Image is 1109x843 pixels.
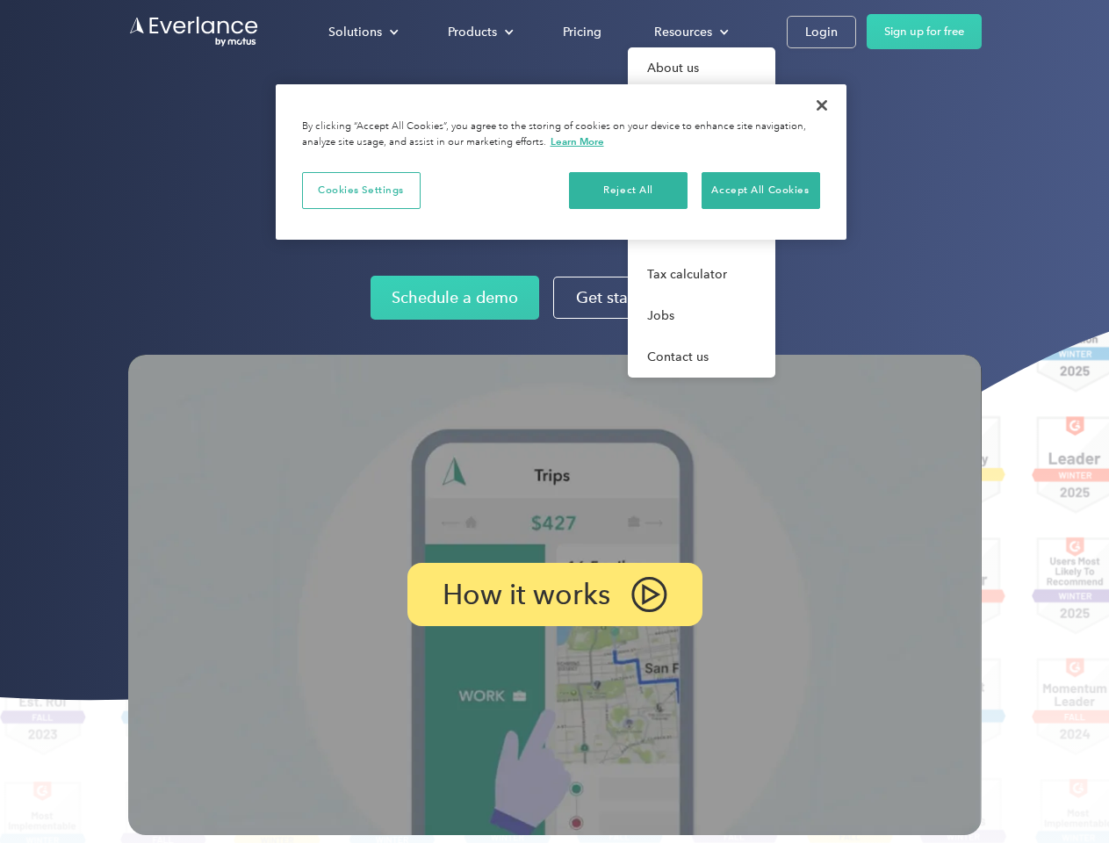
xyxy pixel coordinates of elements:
a: Login [787,16,856,48]
a: More information about your privacy, opens in a new tab [551,135,604,148]
div: Login [805,21,838,43]
button: Reject All [569,172,688,209]
div: Solutions [311,17,413,47]
button: Close [803,86,841,125]
a: Jobs [628,295,775,336]
a: Schedule a demo [371,276,539,320]
p: How it works [443,584,610,605]
a: About us [628,47,775,89]
div: By clicking “Accept All Cookies”, you agree to the storing of cookies on your device to enhance s... [302,119,820,150]
a: Pricing [545,17,619,47]
div: Resources [637,17,743,47]
div: Cookie banner [276,84,846,240]
button: Cookies Settings [302,172,421,209]
div: Privacy [276,84,846,240]
div: Pricing [563,21,601,43]
a: Go to homepage [128,15,260,48]
div: Solutions [328,21,382,43]
input: Submit [129,104,218,141]
button: Accept All Cookies [702,172,820,209]
a: Contact us [628,336,775,378]
a: Tax calculator [628,254,775,295]
nav: Resources [628,47,775,378]
div: Resources [654,21,712,43]
div: Products [448,21,497,43]
a: Get started for free [553,277,738,319]
a: Sign up for free [867,14,982,49]
div: Products [430,17,528,47]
